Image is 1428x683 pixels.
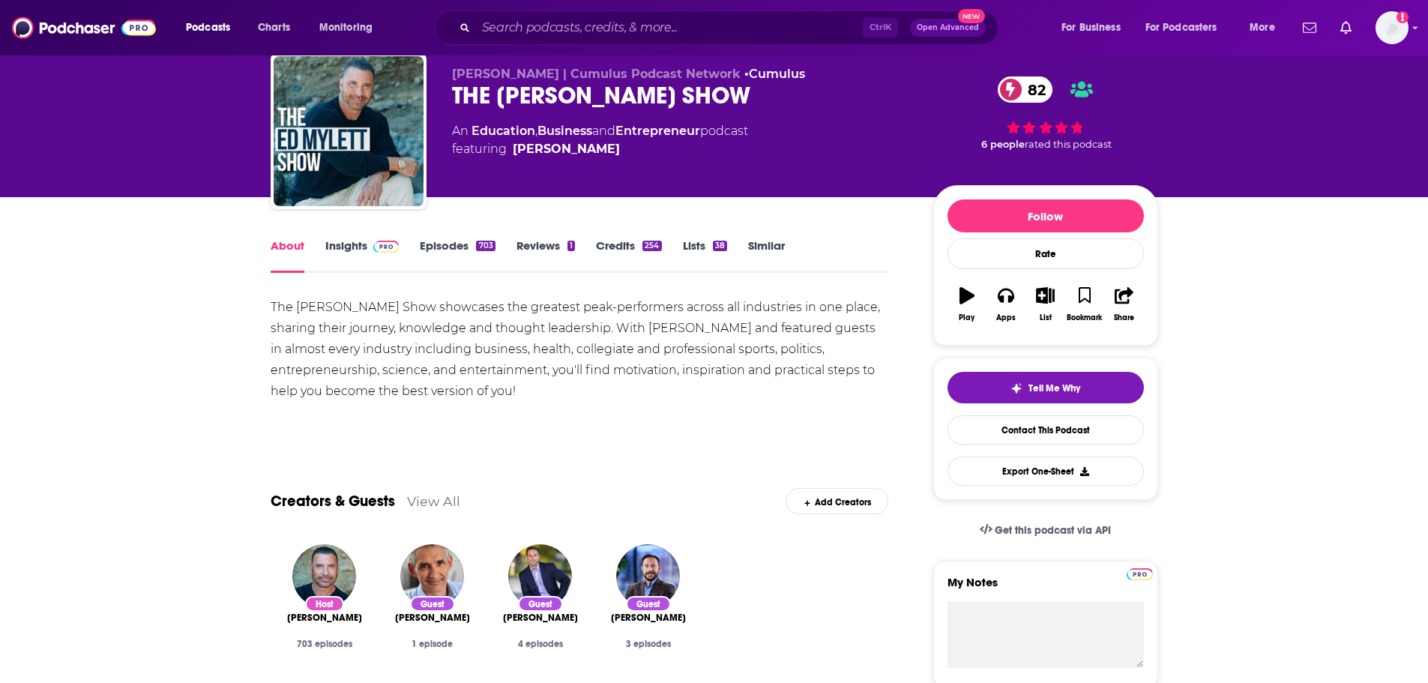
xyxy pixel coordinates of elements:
div: Bookmark [1067,313,1102,322]
div: An podcast [452,122,748,158]
a: Cumulus [749,67,805,81]
svg: Add a profile image [1397,11,1409,23]
img: Podchaser - Follow, Share and Rate Podcasts [12,13,156,42]
span: For Business [1061,17,1121,38]
a: Lists38 [683,238,727,273]
div: Play [959,313,974,322]
a: 82 [998,76,1053,103]
button: Follow [948,199,1144,232]
span: [PERSON_NAME] [287,612,362,624]
div: Guest [518,596,563,612]
span: Ctrl K [863,18,898,37]
button: Export One-Sheet [948,457,1144,486]
span: Charts [258,17,290,38]
span: [PERSON_NAME] [395,612,470,624]
span: 6 people [981,139,1025,150]
button: open menu [1051,16,1139,40]
img: Tim Spector [400,544,464,608]
a: Creators & Guests [271,492,395,511]
img: tell me why sparkle [1010,382,1022,394]
img: Damon West [508,544,572,608]
span: • [744,67,805,81]
button: Share [1104,277,1143,331]
div: The [PERSON_NAME] Show showcases the greatest peak-performers across all industries in one place,... [271,297,889,402]
a: Damon West [503,612,578,624]
a: Show notifications dropdown [1297,15,1322,40]
span: , [535,124,537,138]
span: For Podcasters [1145,17,1217,38]
button: Bookmark [1065,277,1104,331]
div: 82 6 peoplerated this podcast [933,67,1158,160]
a: Episodes703 [420,238,495,273]
a: Charts [248,16,299,40]
button: open menu [175,16,250,40]
span: [PERSON_NAME] | Cumulus Podcast Network [452,67,741,81]
button: Show profile menu [1376,11,1409,44]
button: List [1025,277,1064,331]
span: More [1250,17,1275,38]
a: Education [472,124,535,138]
img: Ed Mylett [292,544,356,608]
a: Contact This Podcast [948,415,1144,445]
div: 1 episode [391,639,475,649]
a: Get this podcast via API [968,512,1124,549]
button: open menu [1239,16,1294,40]
button: open menu [1136,16,1239,40]
div: 1 [567,241,575,251]
span: and [592,124,615,138]
img: Podchaser Pro [373,241,400,253]
label: My Notes [948,575,1144,601]
a: Similar [748,238,785,273]
span: New [958,9,985,23]
img: User Profile [1376,11,1409,44]
img: THE ED MYLETT SHOW [274,56,424,206]
button: Play [948,277,986,331]
span: [PERSON_NAME] [503,612,578,624]
button: Open AdvancedNew [910,19,986,37]
div: Guest [626,596,671,612]
div: 703 episodes [283,639,367,649]
a: Ed Mylett [287,612,362,624]
a: Tim Spector [395,612,470,624]
div: 38 [713,241,727,251]
div: Rate [948,238,1144,269]
span: 82 [1013,76,1053,103]
div: 3 episodes [606,639,690,649]
span: Podcasts [186,17,230,38]
button: open menu [309,16,392,40]
a: Entrepreneur [615,124,700,138]
a: About [271,238,304,273]
div: Guest [410,596,455,612]
span: Monitoring [319,17,373,38]
a: Business [537,124,592,138]
button: tell me why sparkleTell Me Why [948,372,1144,403]
div: Search podcasts, credits, & more... [449,10,1013,45]
img: Podchaser Pro [1127,568,1153,580]
a: Show notifications dropdown [1334,15,1358,40]
span: featuring [452,140,748,158]
div: Host [305,596,344,612]
a: Reviews1 [516,238,575,273]
div: 703 [476,241,495,251]
input: Search podcasts, credits, & more... [476,16,863,40]
div: Share [1114,313,1134,322]
span: Tell Me Why [1028,382,1080,394]
span: rated this podcast [1025,139,1112,150]
div: 254 [642,241,661,251]
div: Add Creators [786,488,888,514]
a: View All [407,493,460,509]
div: List [1040,313,1052,322]
div: Apps [996,313,1016,322]
a: Rich Diviney [616,544,680,608]
a: InsightsPodchaser Pro [325,238,400,273]
a: Ed Mylett [513,140,620,158]
button: Apps [986,277,1025,331]
a: Pro website [1127,566,1153,580]
div: 4 episodes [498,639,582,649]
span: Get this podcast via API [995,524,1111,537]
